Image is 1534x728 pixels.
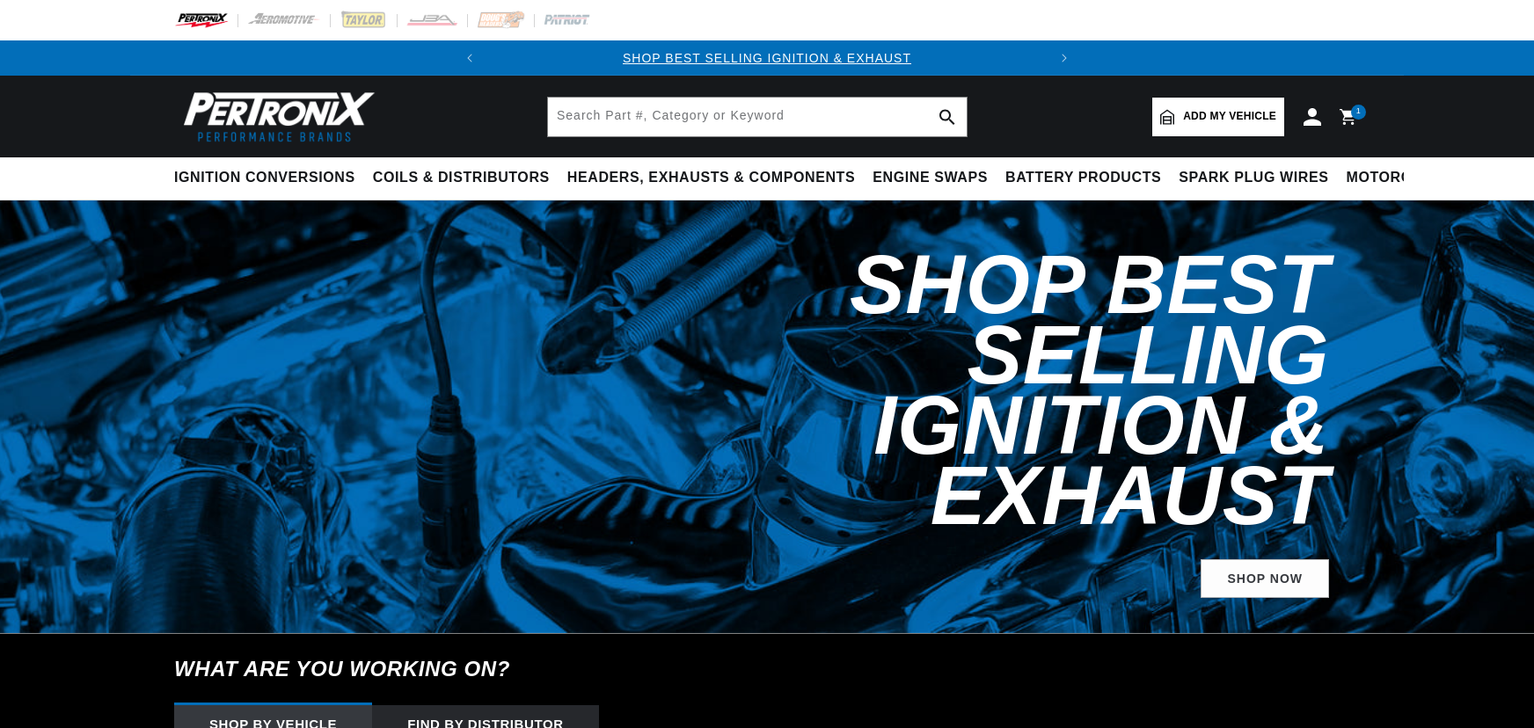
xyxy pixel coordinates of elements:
button: Translation missing: en.sections.announcements.next_announcement [1047,40,1082,76]
span: Engine Swaps [873,169,988,187]
a: SHOP BEST SELLING IGNITION & EXHAUST [623,51,911,65]
span: Coils & Distributors [373,169,550,187]
summary: Battery Products [997,157,1170,199]
span: Battery Products [1005,169,1161,187]
summary: Coils & Distributors [364,157,559,199]
span: Headers, Exhausts & Components [567,169,855,187]
img: Pertronix [174,86,376,147]
input: Search Part #, Category or Keyword [548,98,967,136]
slideshow-component: Translation missing: en.sections.announcements.announcement_bar [130,40,1404,76]
a: SHOP NOW [1201,559,1329,599]
summary: Spark Plug Wires [1170,157,1337,199]
button: Translation missing: en.sections.announcements.previous_announcement [452,40,487,76]
summary: Headers, Exhausts & Components [559,157,864,199]
button: search button [928,98,967,136]
summary: Ignition Conversions [174,157,364,199]
div: Announcement [487,48,1047,68]
span: 1 [1356,105,1362,120]
span: Motorcycle [1347,169,1451,187]
span: Add my vehicle [1183,108,1276,125]
span: Spark Plug Wires [1179,169,1328,187]
a: Add my vehicle [1152,98,1284,136]
summary: Engine Swaps [864,157,997,199]
summary: Motorcycle [1338,157,1460,199]
span: Ignition Conversions [174,169,355,187]
h6: What are you working on? [130,634,1404,704]
h2: Shop Best Selling Ignition & Exhaust [577,250,1329,531]
div: 1 of 2 [487,48,1047,68]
